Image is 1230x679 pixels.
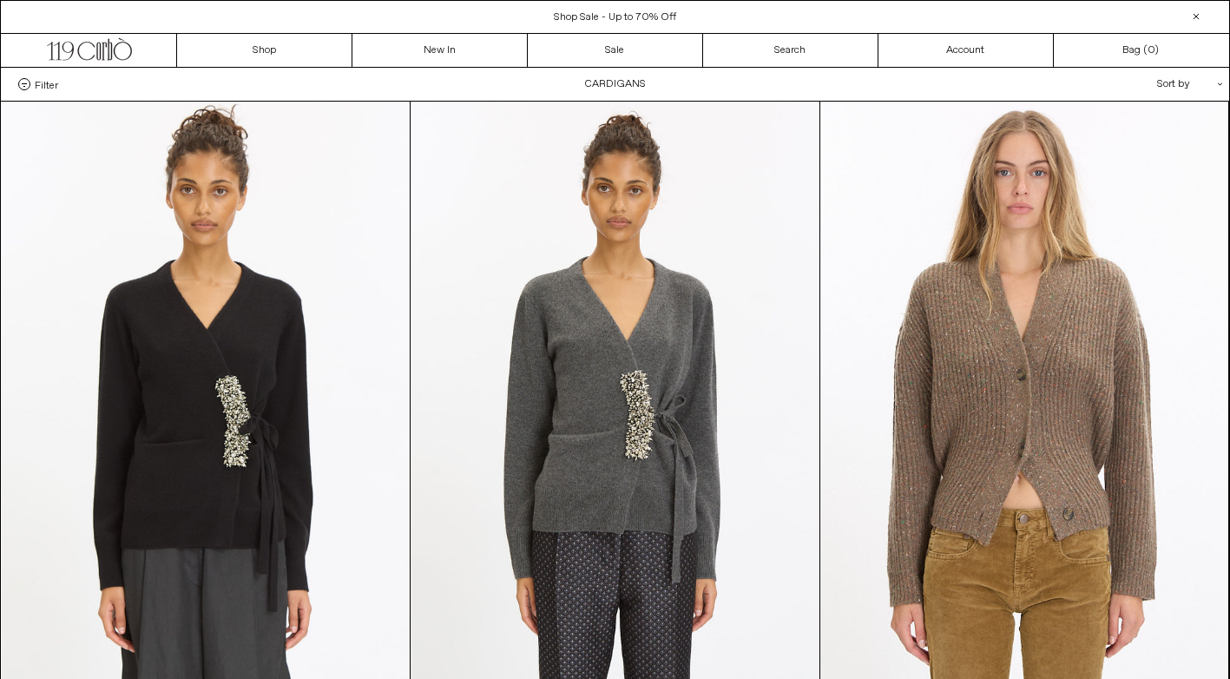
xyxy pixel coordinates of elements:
span: Filter [35,78,58,90]
span: ) [1148,43,1159,58]
a: Search [703,34,878,67]
a: Account [878,34,1054,67]
a: Shop [177,34,352,67]
span: 0 [1148,43,1154,57]
a: New In [352,34,528,67]
div: Sort by [1056,68,1212,101]
a: Sale [528,34,703,67]
a: Shop Sale - Up to 70% Off [554,10,676,24]
a: Bag () [1054,34,1229,67]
